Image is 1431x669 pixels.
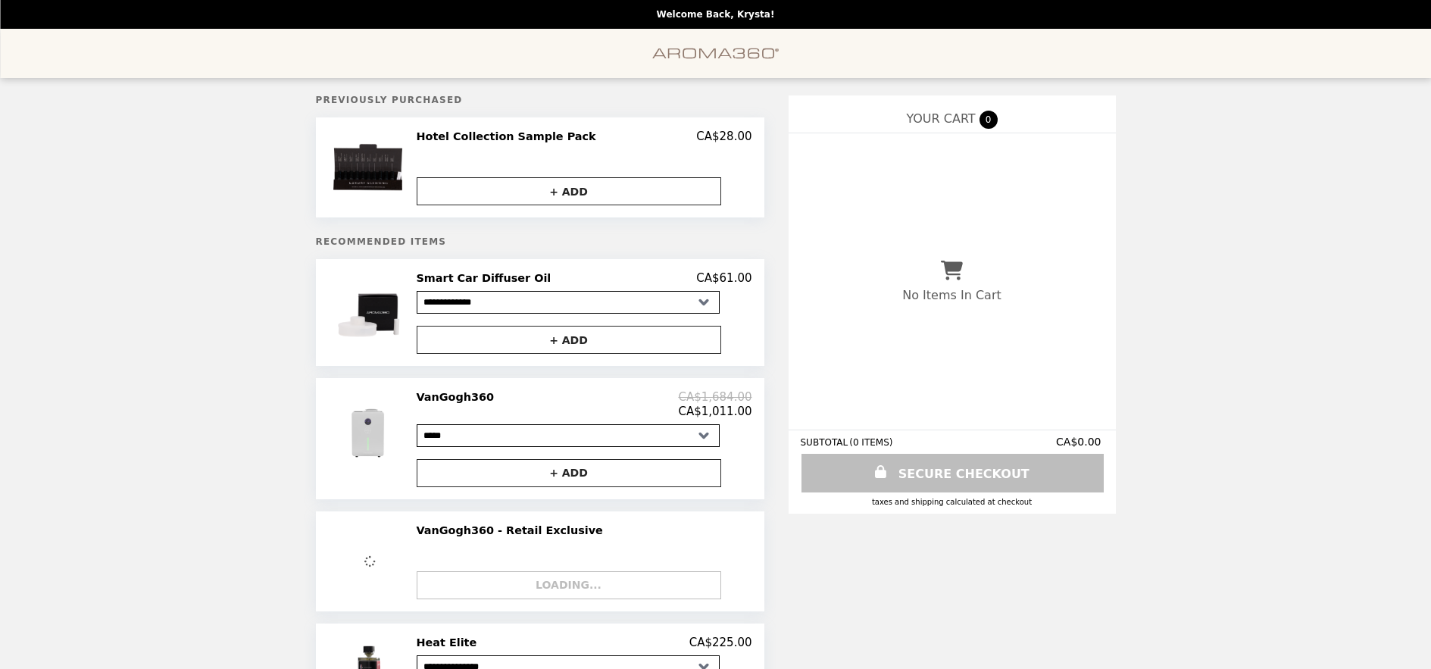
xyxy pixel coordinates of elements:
[980,111,998,129] span: 0
[906,111,975,126] span: YOUR CART
[801,437,850,448] span: SUBTOTAL
[1056,436,1103,448] span: CA$0.00
[678,405,751,418] p: CA$1,011.00
[316,95,764,105] h5: Previously Purchased
[801,498,1104,506] div: Taxes and Shipping calculated at checkout
[417,177,721,205] button: + ADD
[417,326,721,354] button: + ADD
[652,38,780,69] img: Brand Logo
[417,636,483,649] h2: Heat Elite
[417,424,720,447] select: Select a product variant
[902,288,1001,302] p: No Items In Cart
[330,130,410,205] img: Hotel Collection Sample Pack
[417,459,721,487] button: + ADD
[327,271,413,354] img: Smart Car Diffuser Oil
[696,271,751,285] p: CA$61.00
[417,524,609,537] h2: VanGogh360 - Retail Exclusive
[417,271,558,285] h2: Smart Car Diffuser Oil
[417,130,602,143] h2: Hotel Collection Sample Pack
[316,236,764,247] h5: Recommended Items
[678,390,751,404] p: CA$1,684.00
[696,130,751,143] p: CA$28.00
[417,291,720,314] select: Select a product variant
[417,390,501,404] h2: VanGogh360
[326,390,414,475] img: VanGogh360
[689,636,752,649] p: CA$225.00
[849,437,892,448] span: ( 0 ITEMS )
[657,9,775,20] p: Welcome Back, krysta!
